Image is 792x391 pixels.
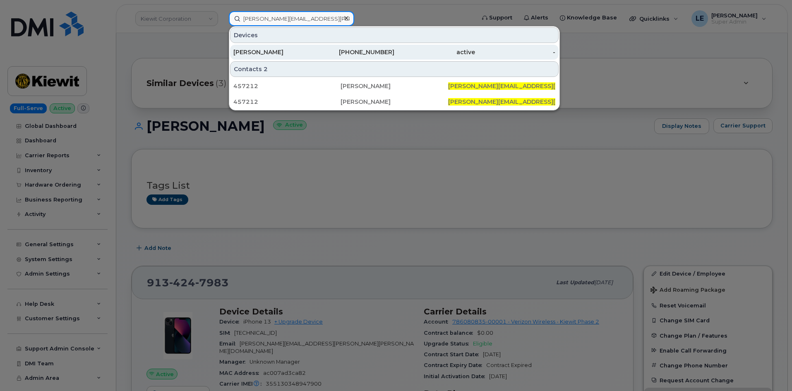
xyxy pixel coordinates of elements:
[756,355,786,385] iframe: Messenger Launcher
[448,98,653,106] span: [PERSON_NAME][EMAIL_ADDRESS][PERSON_NAME][DOMAIN_NAME]
[230,94,559,109] a: 457212[PERSON_NAME][PERSON_NAME][EMAIL_ADDRESS][PERSON_NAME][DOMAIN_NAME]
[233,48,314,56] div: [PERSON_NAME]
[448,82,653,90] span: [PERSON_NAME][EMAIL_ADDRESS][PERSON_NAME][DOMAIN_NAME]
[233,98,341,106] div: 457212
[233,82,341,90] div: 457212
[264,65,268,73] span: 2
[230,79,559,94] a: 457212[PERSON_NAME][PERSON_NAME][EMAIL_ADDRESS][PERSON_NAME][DOMAIN_NAME]
[341,82,448,90] div: [PERSON_NAME]
[314,48,395,56] div: [PHONE_NUMBER]
[475,48,556,56] div: -
[341,98,448,106] div: [PERSON_NAME]
[230,61,559,77] div: Contacts
[394,48,475,56] div: active
[230,27,559,43] div: Devices
[230,45,559,60] a: [PERSON_NAME][PHONE_NUMBER]active-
